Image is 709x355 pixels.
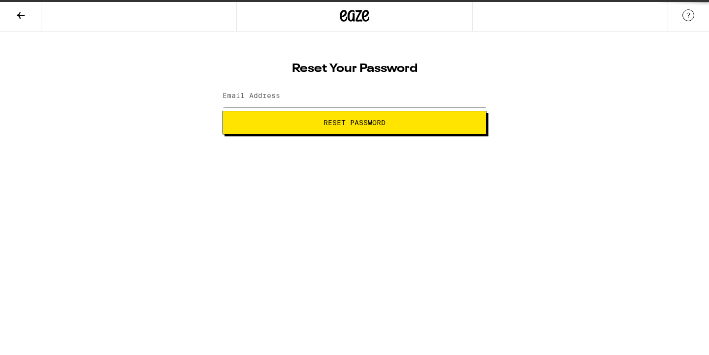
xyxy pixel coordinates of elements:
[323,119,386,126] span: Reset Password
[223,111,486,134] button: Reset Password
[223,92,280,99] label: Email Address
[6,7,71,15] span: Hi. Need any help?
[223,63,486,75] h1: Reset Your Password
[223,85,486,107] input: Email Address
